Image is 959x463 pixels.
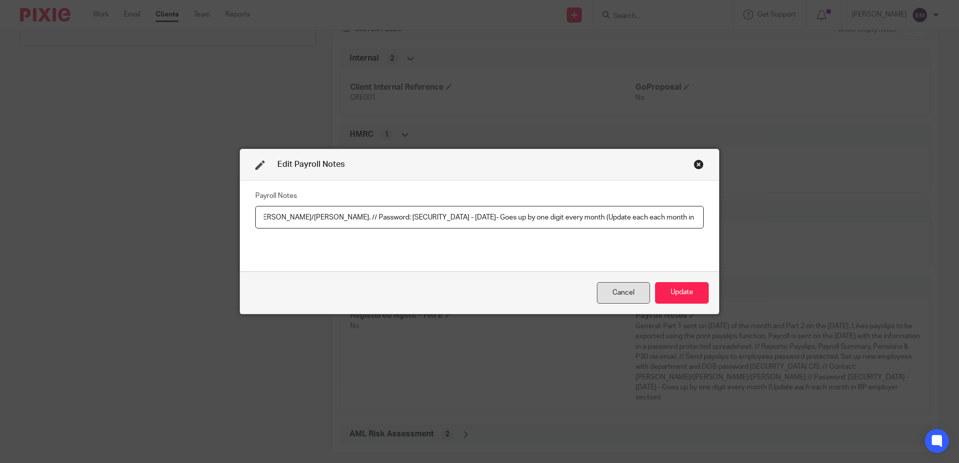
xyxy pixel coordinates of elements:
input: Payroll Notes [255,206,704,228]
div: Close this dialog window [694,159,704,169]
label: Payroll Notes [255,191,297,201]
div: Close this dialog window [597,282,650,304]
button: Update [655,282,709,304]
span: Edit Payroll Notes [277,160,345,168]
